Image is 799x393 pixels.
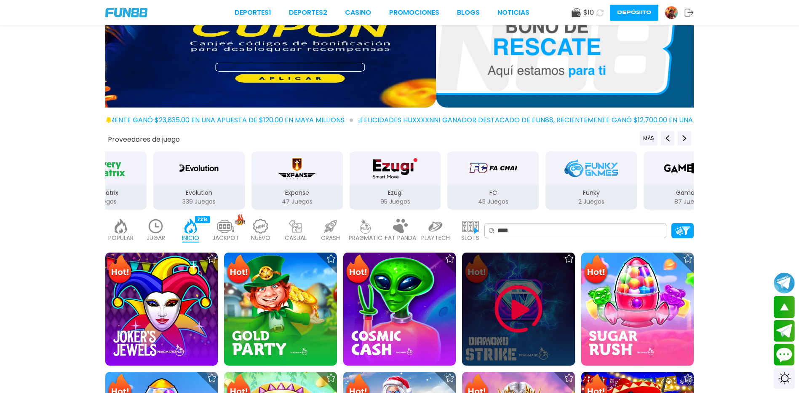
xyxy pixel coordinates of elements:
p: GameArt [644,188,735,197]
a: Promociones [389,8,439,18]
img: hot [235,214,245,225]
img: Avatar [665,6,678,19]
img: Everymatrix [74,156,127,180]
img: Platform Filter [675,226,690,235]
img: popular_light.webp [112,219,129,234]
a: NOTICIAS [497,8,529,18]
img: Company Logo [105,8,147,17]
a: Avatar [665,6,684,19]
p: 47 Juegos [251,197,343,206]
p: Evolution [153,188,245,197]
img: FC [467,156,520,180]
button: Proveedores de juego [108,135,180,144]
button: Previous providers [640,131,657,145]
img: Sugar Rush [581,253,694,365]
img: recent_light.webp [147,219,164,234]
p: NUEVO [251,234,270,242]
p: Expanse [251,188,343,197]
span: $ 10 [583,8,594,18]
img: casual_light.webp [287,219,304,234]
button: scroll up [774,296,795,318]
p: 95 Juegos [350,197,441,206]
p: CRASH [321,234,340,242]
img: pragmatic_light.webp [357,219,374,234]
p: Ezugi [350,188,441,197]
p: FC [447,188,539,197]
img: Hot [225,253,252,286]
div: 7214 [195,216,210,223]
p: Everymatrix [55,188,147,197]
p: 339 Juegos [153,197,245,206]
button: Expanse [248,151,346,210]
button: FC [444,151,542,210]
p: 87 Juegos [644,197,735,206]
img: Hot [106,253,134,286]
img: Expanse [277,156,317,180]
p: PLAYTECH [421,234,450,242]
button: Contact customer service [774,344,795,366]
p: CASUAL [285,234,307,242]
button: Next providers [678,131,691,145]
button: Depósito [610,5,658,21]
p: POPULAR [108,234,134,242]
p: SLOTS [461,234,479,242]
img: Ezugi [369,156,422,180]
img: Funky [565,156,618,180]
a: CASINO [345,8,371,18]
p: JUGAR [147,234,165,242]
button: GameArt [640,151,738,210]
button: Join telegram [774,320,795,342]
img: jackpot_light.webp [217,219,234,234]
img: slots_light.webp [462,219,479,234]
p: Funky [545,188,637,197]
p: 2 Juegos [545,197,637,206]
p: PRAGMATIC [349,234,382,242]
img: Play Game [493,284,544,334]
img: Joker's Jewels [105,253,218,365]
button: Ezugi [346,151,444,210]
button: Funky [542,151,640,210]
img: Hot [582,253,609,286]
img: Hot [344,253,371,286]
a: Deportes2 [289,8,327,18]
img: crash_light.webp [322,219,339,234]
p: 130 Juegos [55,197,147,206]
a: Deportes1 [235,8,271,18]
img: GameArt [663,156,716,180]
img: Evolution [175,156,222,180]
img: new_light.webp [252,219,269,234]
p: 45 Juegos [447,197,539,206]
p: FAT PANDA [385,234,416,242]
button: Previous providers [661,131,674,145]
button: Join telegram channel [774,272,795,294]
img: Gold Party [224,253,337,365]
img: Cosmic Cash [343,253,456,365]
img: fat_panda_light.webp [392,219,409,234]
a: BLOGS [457,8,480,18]
p: JACKPOT [212,234,239,242]
img: playtech_light.webp [427,219,444,234]
img: home_active.webp [182,219,199,234]
button: Evolution [150,151,248,210]
p: INICIO [182,234,199,242]
div: Switch theme [774,368,795,389]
